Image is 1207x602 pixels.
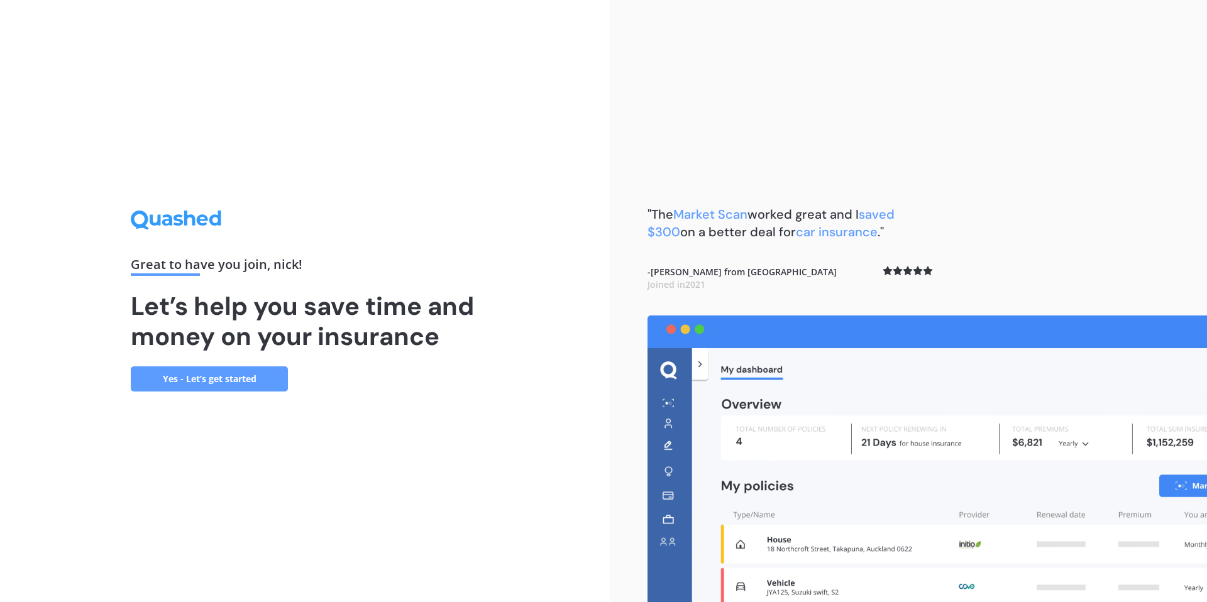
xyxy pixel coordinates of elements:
span: saved $300 [648,206,895,240]
span: car insurance [796,224,878,240]
b: - [PERSON_NAME] from [GEOGRAPHIC_DATA] [648,266,837,290]
h1: Let’s help you save time and money on your insurance [131,291,479,351]
img: dashboard.webp [648,315,1207,602]
span: Market Scan [673,206,747,222]
span: Joined in 2021 [648,278,705,290]
a: Yes - Let’s get started [131,366,288,391]
b: "The worked great and I on a better deal for ." [648,206,895,240]
div: Great to have you join , nick ! [131,258,479,276]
